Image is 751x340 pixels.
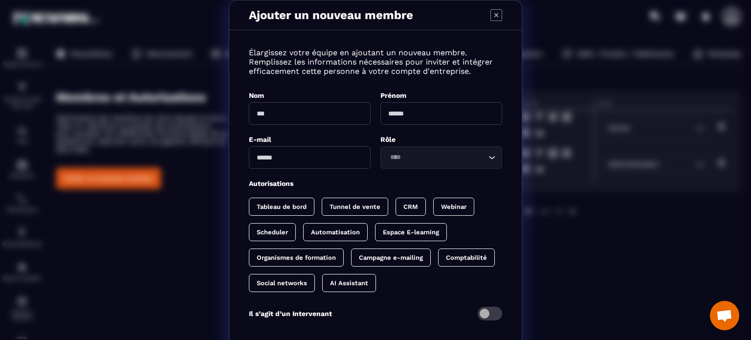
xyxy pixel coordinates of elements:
[359,254,423,261] p: Campagne e-mailing
[257,228,288,236] p: Scheduler
[380,136,396,143] label: Rôle
[257,203,307,210] p: Tableau de bord
[330,203,380,210] p: Tunnel de vente
[249,310,332,317] p: Il s’agit d’un Intervenant
[383,228,439,236] p: Espace E-learning
[330,279,368,287] p: AI Assistant
[249,48,502,76] p: Élargissez votre équipe en ajoutant un nouveau membre. Remplissez les informations nécessaires po...
[403,203,418,210] p: CRM
[249,180,293,187] label: Autorisations
[249,8,413,22] p: Ajouter un nouveau membre
[380,146,502,169] div: Search for option
[380,91,406,99] label: Prénom
[311,228,360,236] p: Automatisation
[257,279,307,287] p: Social networks
[441,203,466,210] p: Webinar
[249,91,264,99] label: Nom
[710,301,739,330] div: Ouvrir le chat
[387,152,486,163] input: Search for option
[249,136,271,143] label: E-mail
[257,254,336,261] p: Organismes de formation
[446,254,487,261] p: Comptabilité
